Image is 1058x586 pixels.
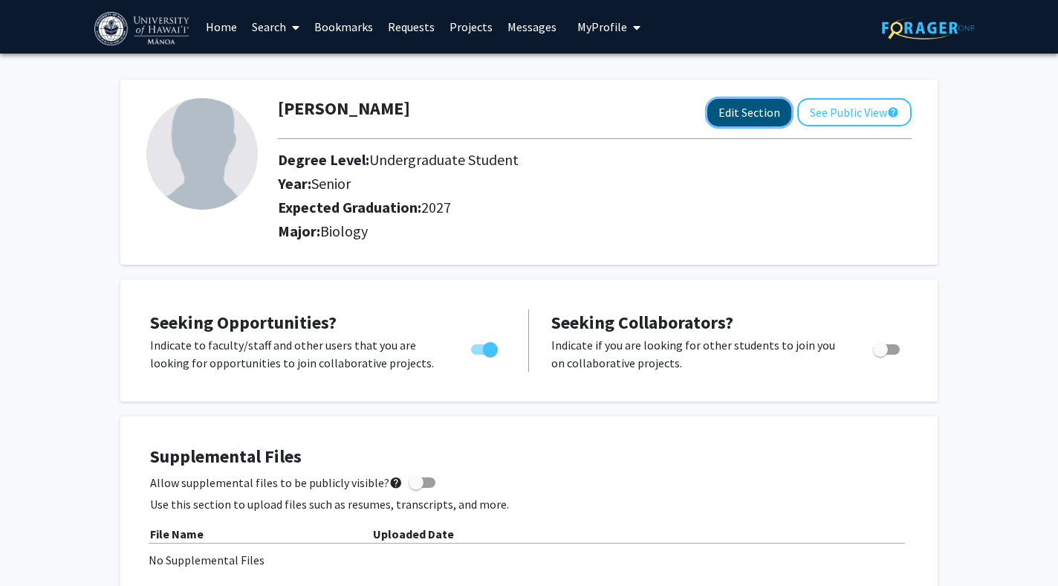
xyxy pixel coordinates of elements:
[882,16,975,39] img: ForagerOne Logo
[149,551,909,569] div: No Supplemental Files
[320,222,368,240] span: Biology
[150,311,337,334] span: Seeking Opportunities?
[278,222,912,240] h2: Major:
[278,151,809,169] h2: Degree Level:
[278,175,809,193] h2: Year:
[577,19,627,34] span: My Profile
[150,495,908,513] p: Use this section to upload files such as resumes, transcripts, and more.
[198,1,244,53] a: Home
[551,311,733,334] span: Seeking Collaborators?
[442,1,500,53] a: Projects
[380,1,442,53] a: Requests
[150,336,443,372] p: Indicate to faculty/staff and other users that you are looking for opportunities to join collabor...
[707,99,791,126] button: Edit Section
[150,446,908,468] h4: Supplemental Files
[369,150,519,169] span: Undergraduate Student
[150,527,204,541] b: File Name
[551,336,845,372] p: Indicate if you are looking for other students to join you on collaborative projects.
[146,98,258,210] img: Profile Picture
[797,98,912,126] button: See Public View
[150,474,403,492] span: Allow supplemental files to be publicly visible?
[500,1,564,53] a: Messages
[94,12,192,45] img: University of Hawaiʻi at Mānoa Logo
[421,198,451,216] span: 2027
[373,527,454,541] b: Uploaded Date
[278,199,809,216] h2: Expected Graduation:
[867,336,908,358] div: Toggle
[278,98,410,120] h1: [PERSON_NAME]
[11,519,63,575] iframe: Chat
[389,474,403,492] mat-icon: help
[311,174,351,193] span: Senior
[307,1,380,53] a: Bookmarks
[465,336,506,358] div: Toggle
[244,1,307,53] a: Search
[887,103,899,121] mat-icon: help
